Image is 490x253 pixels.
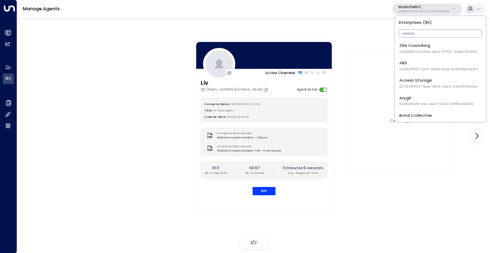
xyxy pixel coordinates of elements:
[217,148,281,153] span: Workville Implementation FAQ - Inventory.csv
[201,87,269,92] div: [EMAIL_ADDRESS][DOMAIN_NAME]
[205,102,230,105] label: Company Name:
[205,108,212,112] label: Title:
[214,108,234,112] span: AI Sales Agent
[397,18,484,27] p: Enterprises ( 85 )
[398,5,449,9] p: WorkvilleNYC
[399,112,482,124] div: Bond Collective
[390,118,415,123] div: Create Agent
[217,144,279,149] label: Inventory Data Access:
[283,171,323,175] p: Avg. Response Time
[253,187,276,195] button: Edit
[399,119,482,124] span: ID: e5c8f306-7b86-487b-8d28-d066bc04964e
[264,87,269,92] button: Copy
[231,102,260,105] span: [GEOGRAPHIC_DATA]
[398,10,449,13] p: a08ddbed-6499-45e4-93aa-bf45d83b122f
[399,84,478,89] span: ID: 17248963-7bae-4f68-a6e0-04e589c1c15e
[205,171,226,175] p: No. of Inquiries
[250,240,252,246] span: 1
[283,165,323,171] h2: 11 minutes 5 seconds
[399,95,474,107] div: Arygll
[227,115,249,119] span: [DATE] 09:21 PM
[399,77,478,89] div: Access Storage
[201,79,269,87] h3: Liv
[392,4,462,15] button: WorkvilleNYCa08ddbed-6499-45e4-93aa-bf45d83b122f
[245,165,264,171] h2: 5097
[399,60,478,72] div: ABS
[399,43,477,54] div: 25N Coworking
[399,49,477,54] span: ID: 3b9800f4-81ca-4ec0-8758-72fbe4763f36
[239,236,268,249] div: /
[399,67,478,72] span: ID: 3dc2f6f3-0cc6-48db-b2ce-5c36e8e0bc94
[245,171,264,175] p: No. of Emails
[297,87,317,92] label: Agent Active
[205,165,226,171] h2: 1011
[399,101,474,106] span: ID: d5af0cfb-fa1e-4ee7-942e-a8ff5ec9ed82
[254,240,257,246] span: 2
[23,6,60,12] a: Manage Agents
[265,70,296,75] p: Active Channels:
[205,115,226,119] label: Created Date:
[217,131,265,136] label: Company Data Access:
[217,136,267,140] span: Workville Implementation - FAQ.csv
